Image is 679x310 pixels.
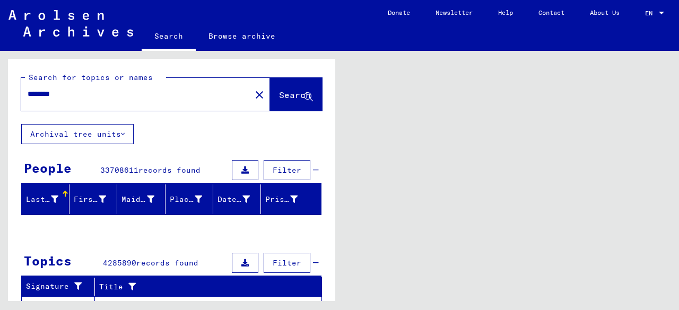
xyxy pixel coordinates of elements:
div: Title [99,278,311,295]
span: Search [279,90,311,100]
div: Signature [26,281,86,292]
span: 33708611 [100,165,138,175]
span: records found [136,258,198,268]
span: Filter [273,165,301,175]
button: Filter [264,253,310,273]
div: Topics [24,251,72,270]
div: Prisoner # [265,191,311,208]
div: First Name [74,194,106,205]
div: Signature [26,278,97,295]
span: Filter [273,258,301,268]
div: First Name [74,191,119,208]
mat-header-cell: Date of Birth [213,184,261,214]
button: Filter [264,160,310,180]
div: Date of Birth [217,194,250,205]
div: People [24,158,72,178]
button: Archival tree units [21,124,134,144]
img: Arolsen_neg.svg [8,10,133,37]
span: records found [138,165,201,175]
mat-header-cell: Last Name [22,184,69,214]
mat-header-cell: Maiden Name [117,184,165,214]
div: Prisoner # [265,194,298,205]
button: Clear [249,84,270,105]
div: Place of Birth [170,194,202,205]
div: Date of Birth [217,191,263,208]
mat-header-cell: Place of Birth [166,184,213,214]
mat-header-cell: Prisoner # [261,184,321,214]
div: Maiden Name [121,194,154,205]
span: 4285890 [103,258,136,268]
mat-icon: close [253,88,266,101]
a: Search [142,23,196,51]
div: Last Name [26,191,72,208]
div: Maiden Name [121,191,167,208]
span: EN [645,10,657,17]
div: Title [99,281,301,293]
div: Place of Birth [170,191,215,208]
mat-label: Search for topics or names [29,73,153,82]
mat-header-cell: First Name [69,184,117,214]
button: Search [270,78,322,111]
div: Last Name [26,194,58,205]
a: Browse archive [196,23,288,49]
